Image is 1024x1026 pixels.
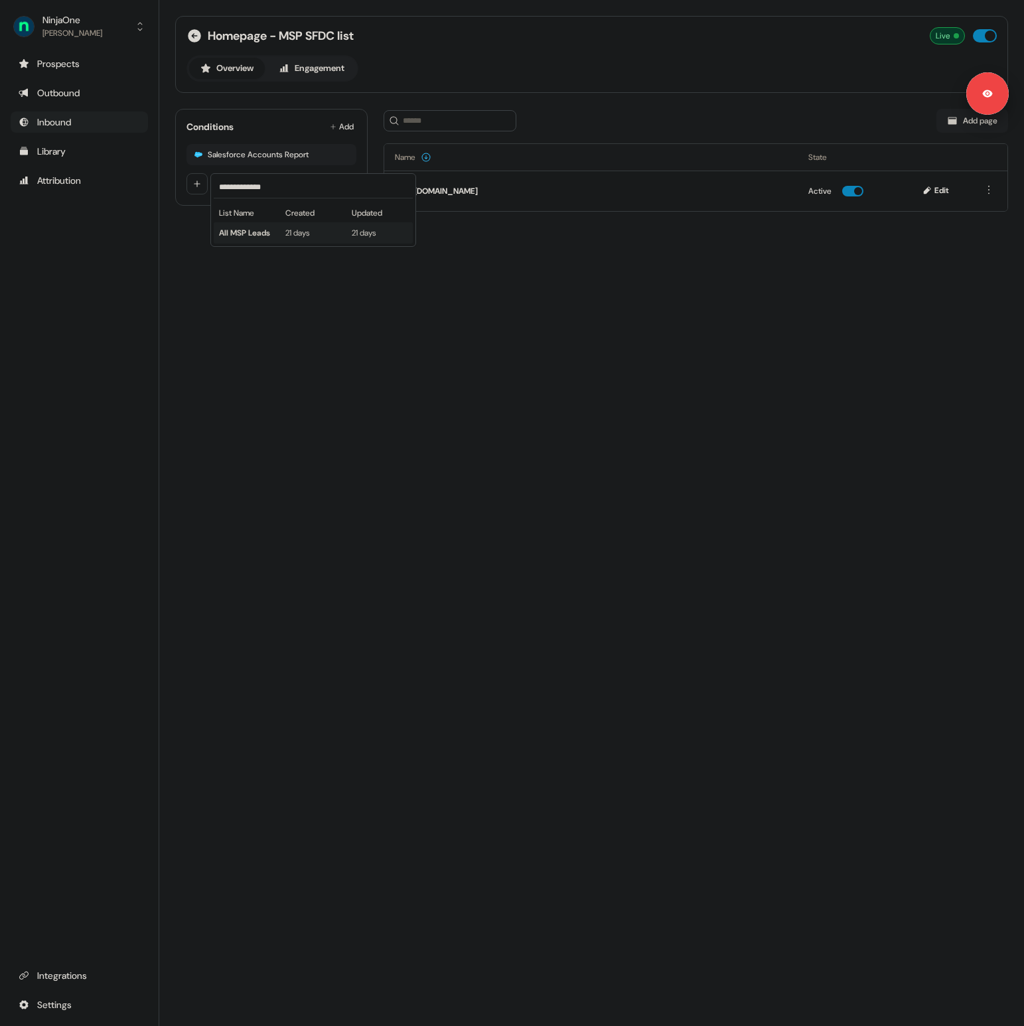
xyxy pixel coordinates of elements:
[352,228,407,238] div: 21 days
[219,206,275,220] div: List Name
[285,228,341,238] div: 21 days
[285,206,341,220] div: Created
[219,228,270,238] span: All MSP Leads
[352,206,407,220] div: Updated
